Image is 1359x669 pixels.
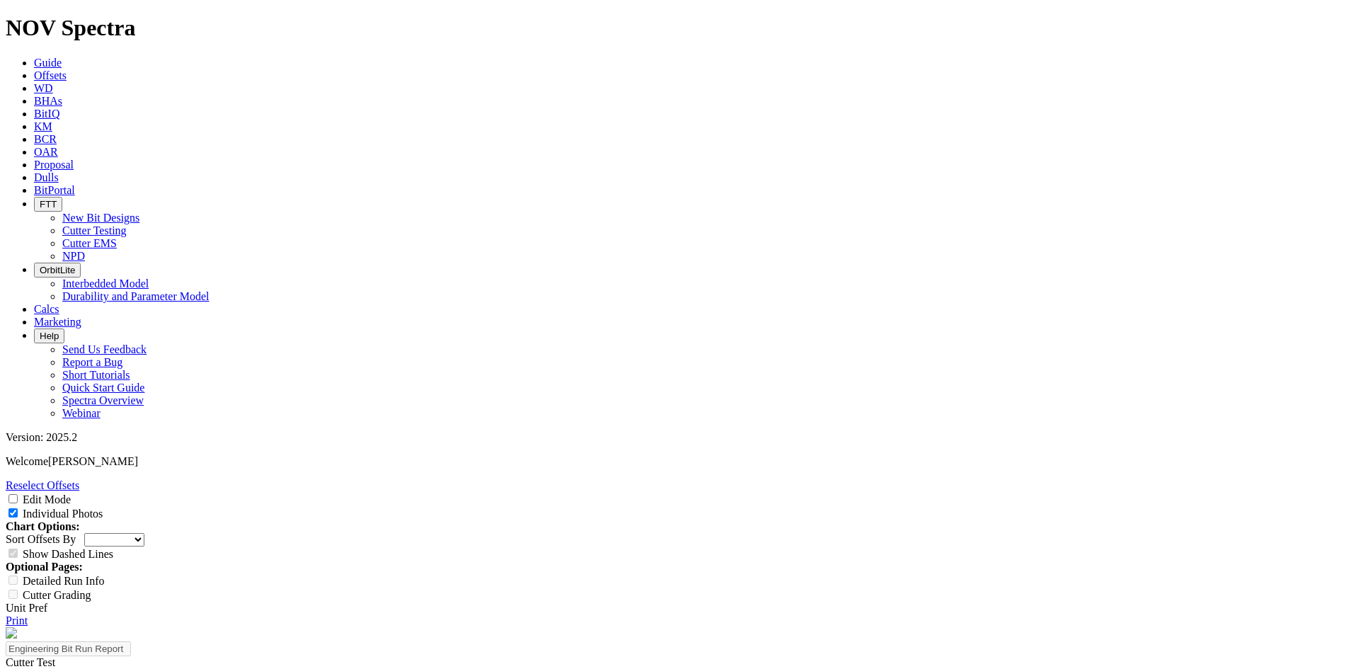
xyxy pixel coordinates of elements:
[34,69,67,81] a: Offsets
[34,197,62,212] button: FTT
[23,493,71,505] label: Edit Mode
[62,382,144,394] a: Quick Start Guide
[23,508,103,520] label: Individual Photos
[6,614,28,627] a: Print
[62,290,210,302] a: Durability and Parameter Model
[40,331,59,341] span: Help
[6,431,1353,444] div: Version: 2025.2
[23,589,91,601] label: Cutter Grading
[34,82,53,94] a: WD
[6,15,1353,41] h1: NOV Spectra
[6,602,47,614] a: Unit Pref
[62,237,117,249] a: Cutter EMS
[6,656,1353,669] div: Cutter Test
[62,369,130,381] a: Short Tutorials
[40,199,57,210] span: FTT
[62,224,127,236] a: Cutter Testing
[6,641,131,656] input: Click to edit report title
[34,108,59,120] a: BitIQ
[62,343,147,355] a: Send Us Feedback
[62,356,122,368] a: Report a Bug
[6,479,79,491] a: Reselect Offsets
[34,159,74,171] a: Proposal
[6,533,76,545] label: Sort Offsets By
[62,407,101,419] a: Webinar
[34,133,57,145] a: BCR
[62,278,149,290] a: Interbedded Model
[6,520,79,532] strong: Chart Options:
[62,250,85,262] a: NPD
[34,57,62,69] a: Guide
[62,394,144,406] a: Spectra Overview
[40,265,75,275] span: OrbitLite
[34,316,81,328] a: Marketing
[6,627,17,639] img: NOV_WT_RH_Logo_Vert_RGB_F.d63d51a4.png
[34,120,52,132] a: KM
[34,263,81,278] button: OrbitLite
[34,184,75,196] a: BitPortal
[6,561,83,573] strong: Optional Pages:
[34,146,58,158] a: OAR
[34,171,59,183] a: Dulls
[23,548,113,560] label: Show Dashed Lines
[34,95,62,107] a: BHAs
[6,455,1353,468] p: Welcome
[34,328,64,343] button: Help
[34,303,59,315] a: Calcs
[48,455,138,467] span: [PERSON_NAME]
[23,575,105,587] label: Detailed Run Info
[62,212,139,224] a: New Bit Designs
